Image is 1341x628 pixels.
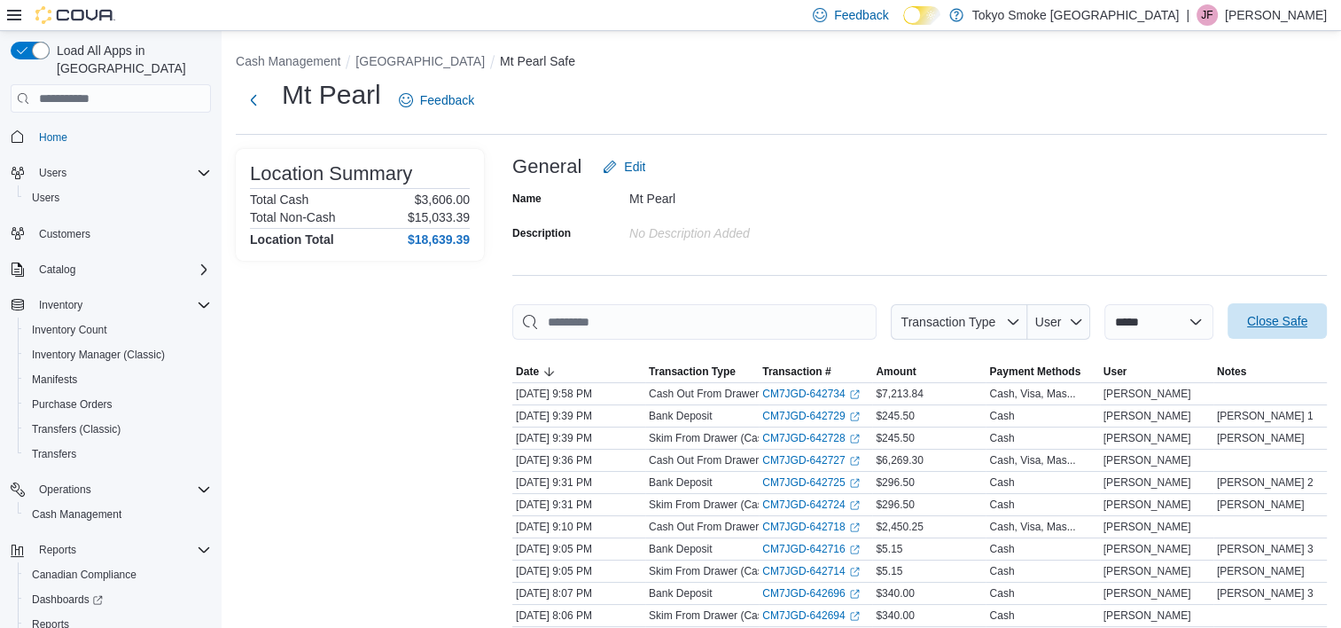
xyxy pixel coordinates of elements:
span: [PERSON_NAME] 1 [1217,409,1314,423]
a: Inventory Manager (Classic) [25,344,172,365]
span: [PERSON_NAME] [1103,475,1191,490]
span: Transaction Type [900,315,995,329]
button: Reports [32,539,83,561]
p: Skim From Drawer (Cash 1) [649,431,781,445]
button: Users [4,161,218,185]
p: Cash Out From Drawer (Cash 3) [649,520,802,534]
span: Home [39,130,67,145]
div: No Description added [629,219,867,240]
div: Cash [989,475,1014,490]
span: Customers [32,223,211,245]
span: Dashboards [32,593,103,607]
span: Feedback [834,6,888,24]
span: [PERSON_NAME] [1103,431,1191,445]
span: [PERSON_NAME] [1103,409,1191,423]
span: Inventory [32,294,211,316]
span: [PERSON_NAME] [1217,498,1305,512]
a: Transfers [25,444,83,465]
span: Users [32,162,211,184]
span: Users [25,187,211,208]
h4: Location Total [250,232,334,247]
button: Users [32,162,74,184]
span: $245.50 [876,409,914,423]
div: Cash, Visa, Mas... [989,387,1075,401]
nav: An example of EuiBreadcrumbs [236,52,1327,74]
label: Description [512,226,571,240]
button: Transfers (Classic) [18,417,218,442]
h6: Total Non-Cash [250,210,336,224]
p: Tokyo Smoke [GEOGRAPHIC_DATA] [972,4,1180,26]
p: $3,606.00 [415,192,470,207]
button: Transfers [18,442,218,467]
p: | [1186,4,1189,26]
a: Home [32,127,74,148]
p: Bank Deposit [649,409,712,423]
p: Skim From Drawer (Cash 2) [649,498,781,512]
span: Canadian Compliance [25,564,211,585]
span: Feedback [420,91,474,109]
button: Users [18,185,218,210]
a: Feedback [392,82,481,118]
div: Cash, Visa, Mas... [989,453,1075,467]
input: Dark Mode [903,6,940,25]
div: [DATE] 8:07 PM [512,583,645,604]
a: CM7JGD-642724External link [762,498,859,512]
a: CM7JGD-642694External link [762,608,859,623]
span: Cash Management [25,504,211,525]
button: Inventory Count [18,318,218,342]
a: Users [25,187,66,208]
span: [PERSON_NAME] [1217,564,1305,578]
span: $245.50 [876,431,914,445]
span: Purchase Orders [25,394,211,415]
div: [DATE] 9:05 PM [512,538,645,560]
a: CM7JGD-642716External link [762,542,859,556]
button: Amount [872,361,986,382]
button: Catalog [32,259,82,280]
button: Manifests [18,367,218,392]
span: Dark Mode [903,25,904,26]
button: Transaction Type [645,361,759,382]
a: Cash Management [25,504,129,525]
input: This is a search bar. As you type, the results lower in the page will automatically filter. [512,304,877,340]
button: Payment Methods [986,361,1099,382]
h1: Mt Pearl [282,77,381,113]
button: Home [4,123,218,149]
div: Mt Pearl [629,184,867,206]
span: Catalog [32,259,211,280]
span: Users [32,191,59,205]
span: [PERSON_NAME] [1103,542,1191,556]
div: Cash [989,542,1014,556]
a: CM7JGD-642696External link [762,586,859,601]
span: [PERSON_NAME] [1103,453,1191,467]
span: Manifests [32,373,77,387]
p: Skim From Drawer (Cash 3) [649,608,781,623]
div: Cash [989,608,1014,623]
span: [PERSON_NAME] [1103,564,1191,578]
button: [GEOGRAPHIC_DATA] [355,54,485,68]
button: Transaction # [759,361,872,382]
p: Skim From Drawer (Cash 3) [649,564,781,578]
button: Next [236,82,271,118]
span: Purchase Orders [32,397,113,412]
span: [PERSON_NAME] 2 [1217,475,1314,490]
span: [PERSON_NAME] [1103,608,1191,623]
span: Edit [624,158,645,176]
a: Customers [32,224,97,245]
button: Catalog [4,257,218,282]
label: Name [512,192,542,206]
div: [DATE] 9:39 PM [512,428,645,449]
svg: External link [849,500,860,511]
svg: External link [849,545,860,555]
span: Transfers (Classic) [32,422,121,436]
div: Cash [989,409,1014,423]
span: $340.00 [876,586,914,601]
span: $7,213.84 [876,387,923,401]
span: Users [39,166,66,180]
div: [DATE] 9:36 PM [512,450,645,471]
p: $15,033.39 [408,210,470,224]
span: JF [1201,4,1212,26]
p: Cash Out From Drawer (Cash 1) [649,387,802,401]
span: Dashboards [25,589,211,610]
div: Cash [989,586,1014,601]
span: Transfers [32,447,76,461]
